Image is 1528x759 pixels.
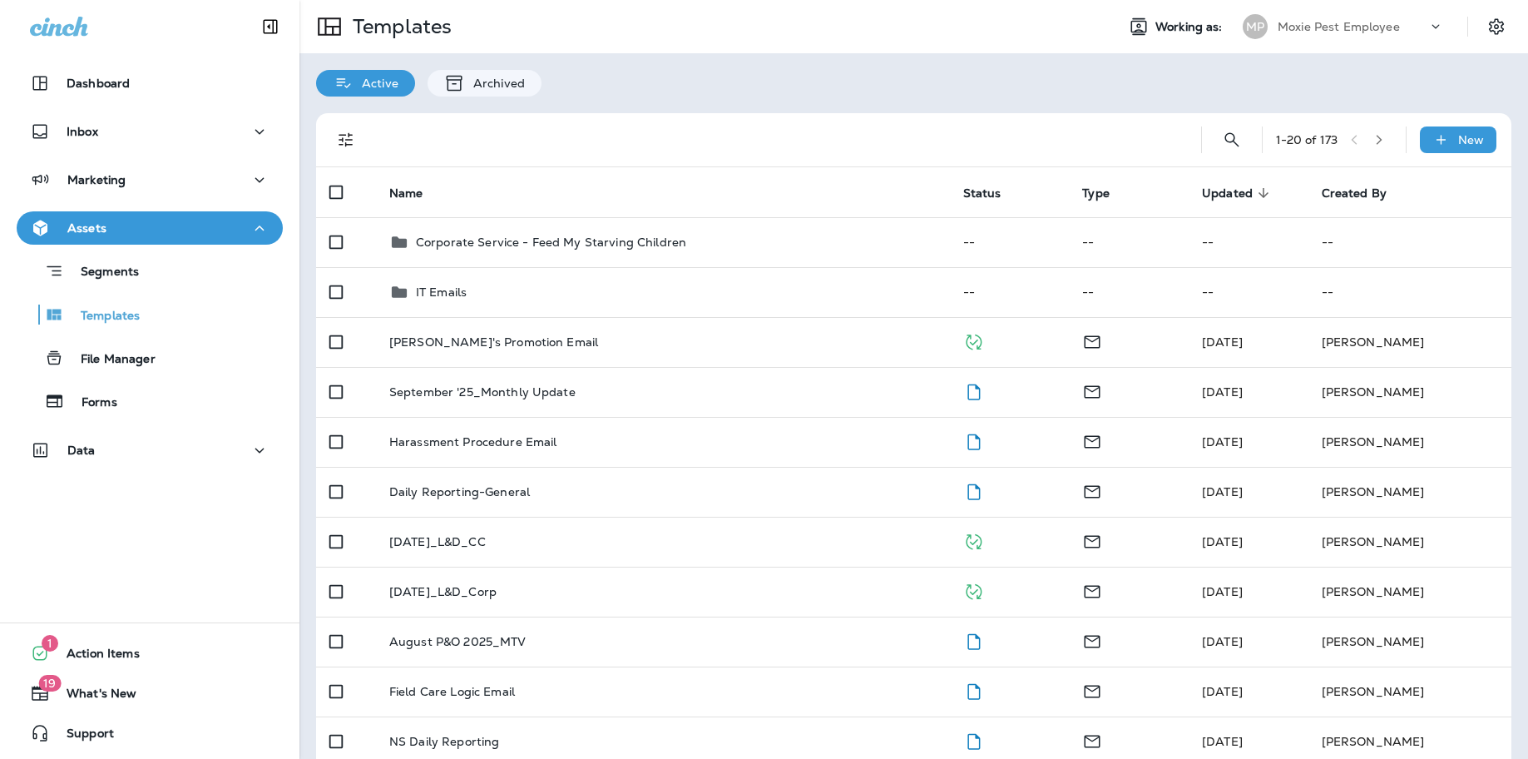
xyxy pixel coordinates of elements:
p: August P&O 2025_MTV [389,635,527,648]
td: [PERSON_NAME] [1308,367,1511,417]
span: Type [1082,186,1131,201]
p: Inbox [67,125,98,138]
button: Marketing [17,163,283,196]
p: Marketing [67,173,126,186]
span: Type [1082,186,1110,201]
td: -- [950,267,1070,317]
span: Name [389,186,445,201]
span: KeeAna Ward [1202,634,1243,649]
span: Email [1082,483,1102,498]
p: Archived [465,77,525,90]
button: Settings [1481,12,1511,42]
p: Data [67,444,96,457]
button: Templates [17,297,283,332]
div: MP [1243,14,1268,39]
td: [PERSON_NAME] [1308,517,1511,567]
p: [DATE]_L&D_CC [389,535,486,548]
span: Karin Comegys [1202,434,1243,449]
span: Email [1082,333,1102,348]
td: -- [1308,267,1511,317]
p: Templates [346,14,452,39]
p: Corporate Service - Feed My Starving Children [416,236,686,249]
p: September '25_Monthly Update [389,385,576,399]
span: Status [963,186,1023,201]
p: [DATE]_L&D_Corp [389,585,497,598]
span: Name [389,186,423,201]
span: Published [963,583,984,598]
td: -- [1308,217,1511,267]
span: Published [963,333,984,348]
p: New [1458,133,1484,146]
td: [PERSON_NAME] [1308,317,1511,367]
span: Cydney Liberman [1202,734,1243,749]
span: Email [1082,533,1102,548]
p: Assets [67,221,106,235]
span: Created By [1322,186,1387,201]
span: What's New [50,687,136,707]
span: Published [963,533,984,548]
span: Updated [1202,186,1274,201]
div: 1 - 20 of 173 [1276,133,1338,146]
span: 1 [42,635,58,652]
span: Working as: [1155,20,1226,34]
p: Dashboard [67,77,130,90]
button: Assets [17,211,283,245]
button: 1Action Items [17,637,283,670]
td: -- [1069,217,1189,267]
p: [PERSON_NAME]'s Promotion Email [389,335,598,349]
span: Cydney Liberman [1202,484,1243,499]
span: Support [50,727,114,747]
span: Draft [963,632,984,647]
button: Segments [17,253,283,289]
p: Templates [64,309,140,325]
span: Draft [963,732,984,747]
button: Inbox [17,115,283,148]
span: Email [1082,732,1102,747]
button: Data [17,434,283,467]
p: Forms [65,395,117,411]
button: Dashboard [17,67,283,100]
td: [PERSON_NAME] [1308,567,1511,617]
p: File Manager [64,352,156,368]
td: [PERSON_NAME] [1308,417,1511,467]
span: Email [1082,682,1102,697]
span: KeeAna Ward [1202,384,1243,399]
span: Draft [963,483,984,498]
td: -- [1069,267,1189,317]
span: Email [1082,583,1102,598]
span: Email [1082,433,1102,448]
p: NS Daily Reporting [389,735,500,748]
td: [PERSON_NAME] [1308,617,1511,667]
p: Harassment Procedure Email [389,435,557,449]
span: Draft [963,682,984,697]
button: 19What's New [17,677,283,710]
p: IT Emails [416,285,467,299]
button: Support [17,717,283,750]
p: Moxie Pest Employee [1278,20,1400,33]
span: KeeAna Ward [1202,534,1243,549]
button: Collapse Sidebar [247,10,294,43]
p: Segments [64,265,139,281]
span: KeeAna Ward [1202,335,1243,350]
button: Search Templates [1215,123,1249,156]
span: Action Items [50,647,140,667]
td: [PERSON_NAME] [1308,667,1511,717]
span: Status [963,186,1001,201]
span: Draft [963,433,984,448]
span: Email [1082,632,1102,647]
span: Draft [963,383,984,398]
td: -- [1189,267,1308,317]
button: File Manager [17,340,283,375]
span: Created By [1322,186,1408,201]
td: -- [1189,217,1308,267]
p: Daily Reporting-General [389,485,530,499]
span: KeeAna Ward [1202,584,1243,599]
button: Forms [17,384,283,419]
td: [PERSON_NAME] [1308,467,1511,517]
span: Updated [1202,186,1253,201]
p: Field Care Logic Email [389,685,515,698]
button: Filters [329,123,363,156]
td: -- [950,217,1070,267]
p: Active [354,77,398,90]
span: Email [1082,383,1102,398]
